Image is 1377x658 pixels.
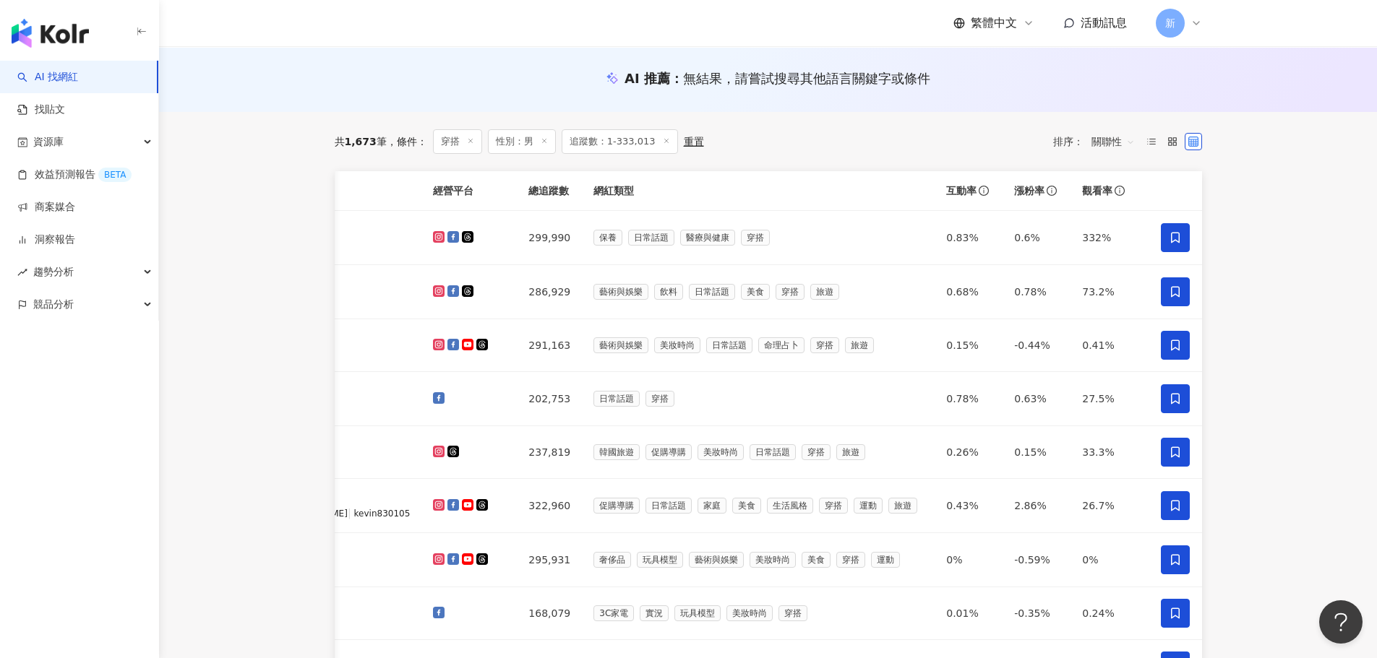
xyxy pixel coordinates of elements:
[706,337,752,353] span: 日常話題
[1014,552,1059,568] div: -0.59%
[1082,552,1127,568] div: 0%
[593,605,634,621] span: 3C家電
[750,552,796,568] span: 美妝時尚
[1138,171,1206,211] th: 操作
[517,587,582,640] td: 168,079
[1112,183,1127,198] span: info-circle
[645,444,692,460] span: 促購導購
[971,15,1017,31] span: 繁體中文
[33,256,74,288] span: 趨勢分析
[767,498,813,514] span: 生活風格
[698,498,726,514] span: 家庭
[640,605,669,621] span: 實況
[778,605,807,621] span: 穿搭
[1014,444,1059,460] div: 0.15%
[335,136,387,147] div: 共 筆
[1165,15,1175,31] span: 新
[680,230,735,246] span: 醫療與健康
[732,498,761,514] span: 美食
[1053,130,1143,153] div: 排序：
[593,552,631,568] span: 奢侈品
[17,267,27,277] span: rise
[517,319,582,372] td: 291,163
[684,136,704,147] div: 重置
[946,284,991,300] div: 0.68%
[1014,391,1059,407] div: 0.63%
[517,479,582,533] td: 322,960
[810,284,839,300] span: 旅遊
[628,230,674,246] span: 日常話題
[698,444,744,460] span: 美妝時尚
[871,552,900,568] span: 運動
[517,265,582,319] td: 286,929
[17,70,78,85] a: searchAI 找網紅
[645,498,692,514] span: 日常話題
[433,129,482,154] span: 穿搭
[1014,230,1059,246] div: 0.6%
[946,391,991,407] div: 0.78%
[741,284,770,300] span: 美食
[946,498,991,514] div: 0.43%
[1014,337,1059,353] div: -0.44%
[387,136,427,147] span: 條件 ：
[17,200,75,215] a: 商案媒合
[12,19,89,48] img: logo
[1082,498,1127,514] div: 26.7%
[819,498,848,514] span: 穿搭
[946,337,991,353] div: 0.15%
[946,183,977,198] span: 互動率
[348,507,354,519] span: |
[517,211,582,265] td: 299,990
[1082,337,1127,353] div: 0.41%
[421,171,517,211] th: 經營平台
[33,126,64,158] span: 資源庫
[625,69,930,87] div: AI 推薦 ：
[517,171,582,211] th: 總追蹤數
[836,444,865,460] span: 旅遊
[637,552,683,568] span: 玩具模型
[1082,230,1127,246] div: 332%
[354,508,411,519] span: kevin830105
[33,288,74,321] span: 競品分析
[593,391,640,407] span: 日常話題
[854,498,883,514] span: 運動
[689,284,735,300] span: 日常話題
[836,552,865,568] span: 穿搭
[674,605,721,621] span: 玩具模型
[802,444,831,460] span: 穿搭
[776,284,805,300] span: 穿搭
[1082,605,1127,621] div: 0.24%
[1044,183,1059,198] span: info-circle
[517,372,582,426] td: 202,753
[946,230,991,246] div: 0.83%
[562,129,678,154] span: 追蹤數：1-333,013
[977,183,991,198] span: info-circle
[1319,600,1363,644] iframe: Help Scout Beacon - Open
[758,337,805,353] span: 命理占卜
[1082,391,1127,407] div: 27.5%
[1082,444,1127,460] div: 33.3%
[17,103,65,117] a: 找貼文
[1082,183,1112,198] span: 觀看率
[845,337,874,353] span: 旅遊
[946,444,991,460] div: 0.26%
[593,444,640,460] span: 韓國旅遊
[802,552,831,568] span: 美食
[1014,183,1044,198] span: 漲粉率
[488,129,556,154] span: 性別：男
[1081,16,1127,30] span: 活動訊息
[689,552,744,568] span: 藝術與娛樂
[17,233,75,247] a: 洞察報告
[1091,130,1135,153] span: 關聯性
[1082,284,1127,300] div: 73.2%
[593,284,648,300] span: 藝術與娛樂
[593,498,640,514] span: 促購導購
[810,337,839,353] span: 穿搭
[593,230,622,246] span: 保養
[888,498,917,514] span: 旅遊
[345,136,377,147] span: 1,673
[645,391,674,407] span: 穿搭
[654,337,700,353] span: 美妝時尚
[593,337,648,353] span: 藝術與娛樂
[946,605,991,621] div: 0.01%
